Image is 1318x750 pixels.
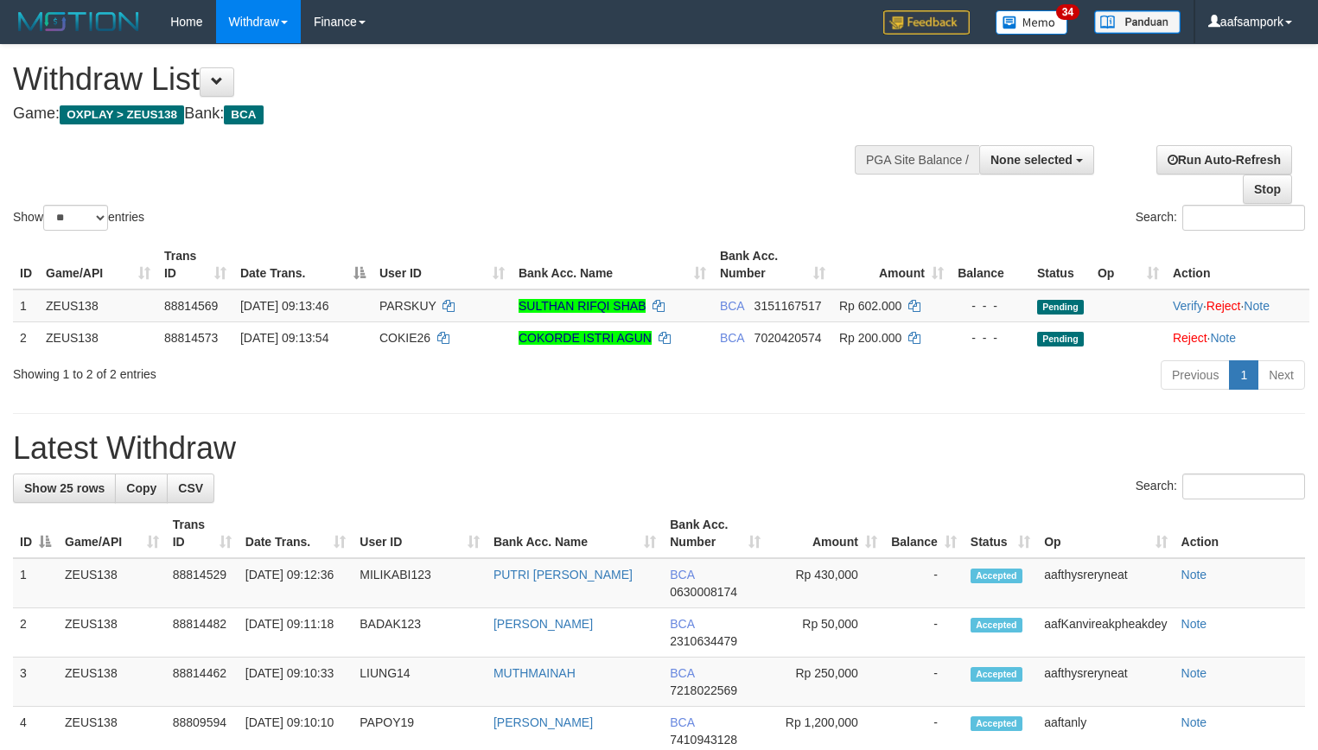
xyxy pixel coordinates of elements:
th: Balance: activate to sort column ascending [884,509,964,558]
th: User ID: activate to sort column ascending [353,509,487,558]
td: - [884,558,964,608]
span: Accepted [971,618,1022,632]
td: 88814482 [166,608,239,658]
span: BCA [720,299,744,313]
a: [PERSON_NAME] [493,617,593,631]
span: [DATE] 09:13:54 [240,331,328,345]
th: Status [1030,240,1091,289]
a: CSV [167,474,214,503]
th: Bank Acc. Number: activate to sort column ascending [663,509,767,558]
th: ID [13,240,39,289]
span: Copy [126,481,156,495]
td: aafthysreryneat [1037,558,1174,608]
span: OXPLAY > ZEUS138 [60,105,184,124]
span: Accepted [971,667,1022,682]
span: None selected [990,153,1073,167]
h1: Latest Withdraw [13,431,1305,466]
a: Previous [1161,360,1230,390]
th: Amount: activate to sort column ascending [832,240,951,289]
th: Bank Acc. Name: activate to sort column ascending [512,240,713,289]
td: aafKanvireakpheakdey [1037,608,1174,658]
span: BCA [670,666,694,680]
td: MILIKABI123 [353,558,487,608]
th: Trans ID: activate to sort column ascending [157,240,233,289]
span: Copy 2310634479 to clipboard [670,634,737,648]
td: [DATE] 09:10:33 [239,658,353,707]
span: Copy 7020420574 to clipboard [755,331,822,345]
span: BCA [720,331,744,345]
td: BADAK123 [353,608,487,658]
select: Showentries [43,205,108,231]
span: Accepted [971,569,1022,583]
a: COKORDE ISTRI AGUN [519,331,652,345]
label: Search: [1136,205,1305,231]
span: PARSKUY [379,299,436,313]
th: Amount: activate to sort column ascending [767,509,884,558]
td: · · [1166,289,1309,322]
h4: Game: Bank: [13,105,862,123]
div: - - - [958,297,1023,315]
img: panduan.png [1094,10,1181,34]
th: Status: activate to sort column ascending [964,509,1037,558]
th: Date Trans.: activate to sort column descending [233,240,372,289]
input: Search: [1182,205,1305,231]
span: Copy 7410943128 to clipboard [670,733,737,747]
td: ZEUS138 [39,289,157,322]
a: Copy [115,474,168,503]
span: Pending [1037,332,1084,346]
div: PGA Site Balance / [855,145,979,175]
th: Action [1166,240,1309,289]
span: Rp 200.000 [839,331,901,345]
span: 88814569 [164,299,218,313]
th: Bank Acc. Number: activate to sort column ascending [713,240,832,289]
a: Reject [1173,331,1207,345]
a: MUTHMAINAH [493,666,576,680]
td: [DATE] 09:12:36 [239,558,353,608]
span: Accepted [971,716,1022,731]
td: 2 [13,321,39,353]
td: ZEUS138 [39,321,157,353]
span: Copy 7218022569 to clipboard [670,683,737,697]
th: Game/API: activate to sort column ascending [39,240,157,289]
span: COKIE26 [379,331,430,345]
span: Show 25 rows [24,481,105,495]
img: MOTION_logo.png [13,9,144,35]
a: 1 [1229,360,1258,390]
img: Button%20Memo.svg [996,10,1068,35]
td: aafthysreryneat [1037,658,1174,707]
a: Note [1181,666,1207,680]
th: Bank Acc. Name: activate to sort column ascending [487,509,663,558]
a: Run Auto-Refresh [1156,145,1292,175]
img: Feedback.jpg [883,10,970,35]
input: Search: [1182,474,1305,499]
a: Note [1210,331,1236,345]
label: Show entries [13,205,144,231]
td: 3 [13,658,58,707]
th: Op: activate to sort column ascending [1037,509,1174,558]
span: Copy 0630008174 to clipboard [670,585,737,599]
span: BCA [670,617,694,631]
a: PUTRI [PERSON_NAME] [493,568,633,582]
span: 88814573 [164,331,218,345]
td: 1 [13,289,39,322]
td: 88814529 [166,558,239,608]
label: Search: [1136,474,1305,499]
th: User ID: activate to sort column ascending [372,240,512,289]
span: Rp 602.000 [839,299,901,313]
span: CSV [178,481,203,495]
a: Next [1258,360,1305,390]
span: [DATE] 09:13:46 [240,299,328,313]
a: Stop [1243,175,1292,204]
td: ZEUS138 [58,558,166,608]
td: [DATE] 09:11:18 [239,608,353,658]
a: SULTHAN RIFQI SHAB [519,299,646,313]
span: 34 [1056,4,1079,20]
td: ZEUS138 [58,608,166,658]
th: ID: activate to sort column descending [13,509,58,558]
button: None selected [979,145,1094,175]
div: Showing 1 to 2 of 2 entries [13,359,536,383]
td: - [884,658,964,707]
span: BCA [670,715,694,729]
td: 2 [13,608,58,658]
a: Note [1244,299,1270,313]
